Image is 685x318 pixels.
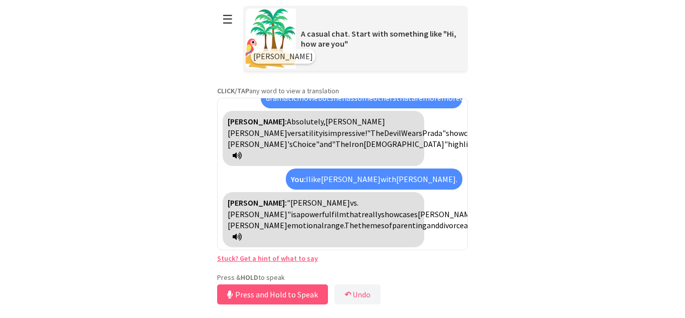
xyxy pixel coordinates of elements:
[412,93,423,103] span: are
[330,93,342,103] span: she
[319,139,332,149] span: and
[217,86,468,95] p: any word to view a translation
[217,284,328,304] button: Press and Hold to Speak
[321,174,381,184] span: [PERSON_NAME]
[396,93,412,103] span: that
[306,174,308,184] span: I
[364,139,448,149] span: [DEMOGRAPHIC_DATA]"
[253,51,313,61] span: [PERSON_NAME]
[441,93,460,103] span: more
[324,220,345,230] span: range.
[332,139,349,149] span: "The
[358,220,385,230] span: themes
[354,93,373,103] span: some
[287,128,322,138] span: versatility
[223,192,424,247] div: Click to translate
[396,174,457,184] span: [PERSON_NAME].
[331,209,346,219] span: film
[328,128,367,138] span: impressive!
[297,93,318,103] span: movie
[228,128,287,138] span: [PERSON_NAME]
[345,220,358,230] span: The
[287,116,325,126] span: Absolutely,
[301,29,456,49] span: A casual chat. Start with something like "Hi, how are you"
[217,273,468,282] p: Press & to speak
[296,209,300,219] span: a
[448,139,480,149] span: highlight
[464,220,475,230] span: are
[228,209,291,219] span: [PERSON_NAME]"
[392,220,427,230] span: parenting
[241,273,258,282] strong: HOLD
[300,209,331,219] span: powerful
[308,174,321,184] span: like
[427,220,439,230] span: and
[381,174,396,184] span: with
[367,128,384,138] span: "The
[217,254,318,263] a: Stuck? Get a hint of what to say
[286,169,462,190] div: Click to translate
[373,93,396,103] span: others
[350,198,359,208] span: vs.
[446,128,482,138] span: showcases
[384,128,401,138] span: Devil
[349,139,364,149] span: Iron
[401,128,422,138] span: Wears
[287,220,324,230] span: emotional
[334,284,381,304] button: ↶Undo
[293,139,319,149] span: Choice"
[345,289,351,299] b: ↶
[228,198,287,208] strong: [PERSON_NAME]:
[422,128,446,138] span: Prada"
[217,7,238,32] button: ☰
[342,93,354,103] span: has
[385,220,392,230] span: of
[246,9,296,69] img: Scenario Image
[318,93,330,103] span: but
[423,93,441,103] span: more
[325,116,385,126] span: [PERSON_NAME]
[291,209,296,219] span: is
[439,220,464,230] span: divorce
[228,116,287,126] strong: [PERSON_NAME]:
[223,111,424,166] div: Click to translate
[287,198,350,208] span: "[PERSON_NAME]
[217,86,249,95] strong: CLICK/TAP
[322,128,328,138] span: is
[291,174,306,184] strong: You:
[362,209,381,219] span: really
[381,209,418,219] span: showcases
[460,93,491,103] span: dramatic
[418,209,477,219] span: [PERSON_NAME]
[346,209,362,219] span: that
[228,220,287,230] span: [PERSON_NAME]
